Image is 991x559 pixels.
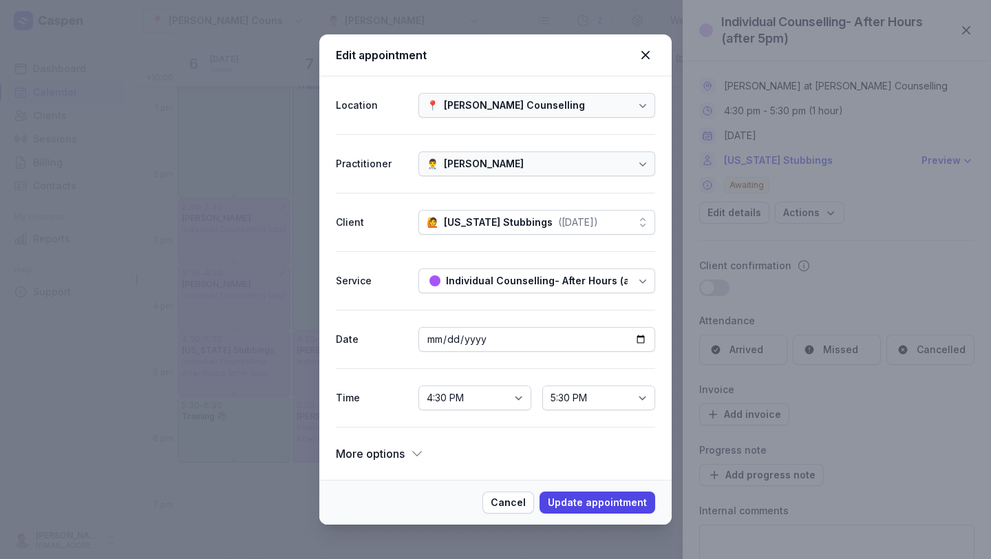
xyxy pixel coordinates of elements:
[491,494,526,511] span: Cancel
[427,97,438,114] div: 📍
[336,273,407,289] div: Service
[446,273,674,289] div: Individual Counselling- After Hours (after 5pm)
[444,97,585,114] div: [PERSON_NAME] Counselling
[336,331,407,348] div: Date
[336,444,405,463] span: More options
[336,156,407,172] div: Practitioner
[540,492,655,514] button: Update appointment
[482,492,534,514] button: Cancel
[427,156,438,172] div: 👨‍⚕️
[418,327,655,352] input: Date
[336,390,407,406] div: Time
[336,214,407,231] div: Client
[336,97,407,114] div: Location
[548,494,647,511] span: Update appointment
[336,47,636,63] div: Edit appointment
[427,214,438,231] div: 🙋️
[444,156,524,172] div: [PERSON_NAME]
